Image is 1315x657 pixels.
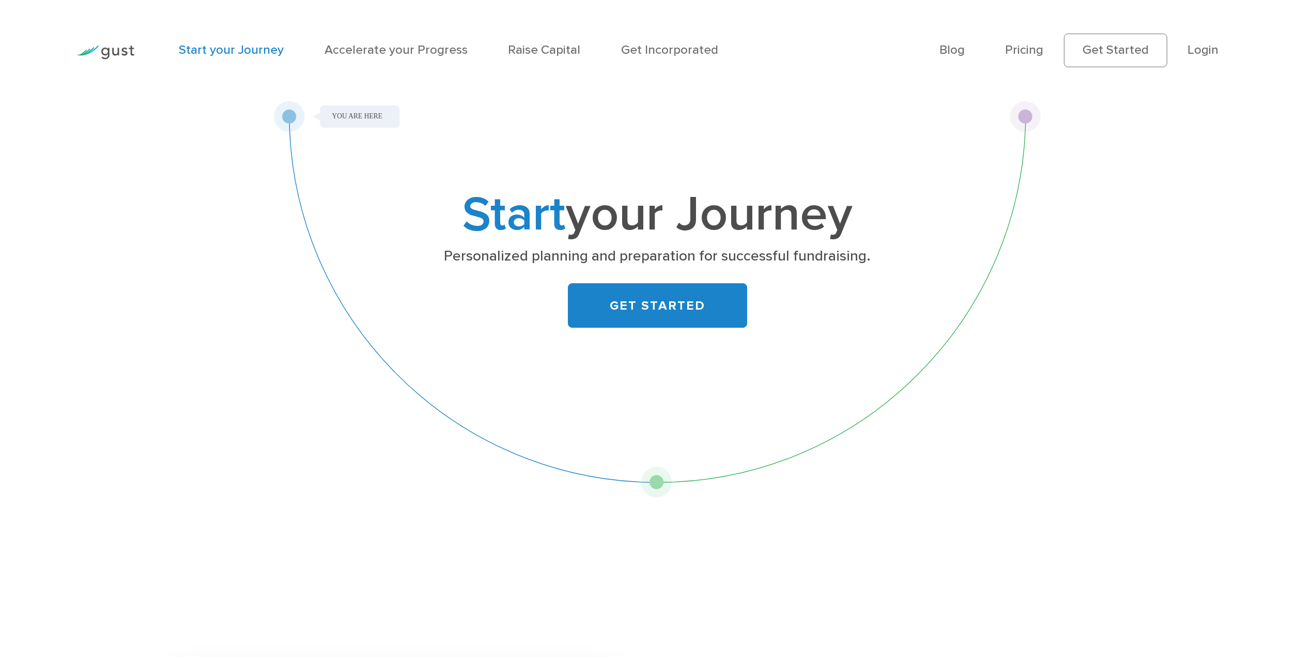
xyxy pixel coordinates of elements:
span: Start [462,185,566,243]
a: Raise Capital [508,42,580,57]
p: Personalized planning and preparation for successful fundraising. [386,247,929,266]
a: Accelerate your Progress [324,42,468,57]
a: Pricing [1005,42,1043,57]
a: Blog [939,42,965,57]
img: Gust Logo [76,45,134,59]
h1: your Journey [381,192,934,237]
a: Get Incorporated [621,42,718,57]
a: GET STARTED [568,283,747,328]
a: Start your Journey [179,42,284,57]
a: Login [1187,42,1218,57]
a: Get Started [1064,34,1167,67]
